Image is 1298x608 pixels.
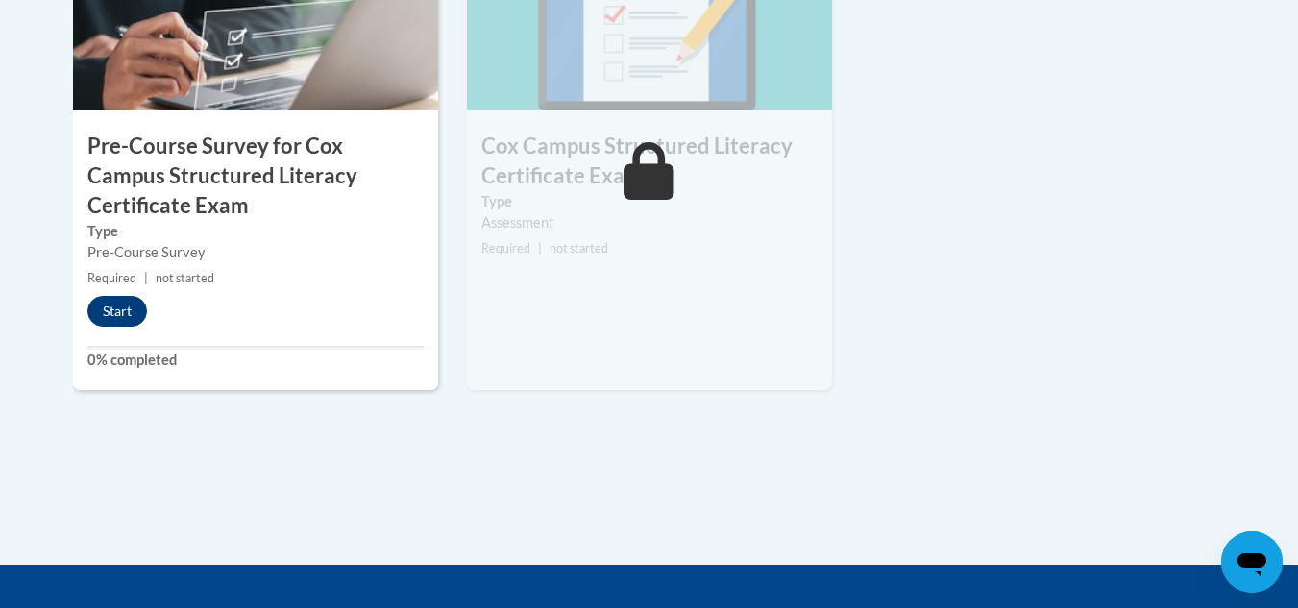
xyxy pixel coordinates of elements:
span: not started [550,241,608,255]
span: | [538,241,542,255]
button: Start [87,296,147,327]
label: Type [481,191,818,212]
div: Assessment [481,212,818,233]
div: Pre-Course Survey [87,242,424,263]
span: Required [481,241,530,255]
label: 0% completed [87,350,424,371]
h3: Pre-Course Survey for Cox Campus Structured Literacy Certificate Exam [73,132,438,220]
span: not started [156,271,214,285]
span: Required [87,271,136,285]
iframe: Button to launch messaging window [1221,531,1283,593]
h3: Cox Campus Structured Literacy Certificate Exam [467,132,832,191]
span: | [144,271,148,285]
label: Type [87,221,424,242]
